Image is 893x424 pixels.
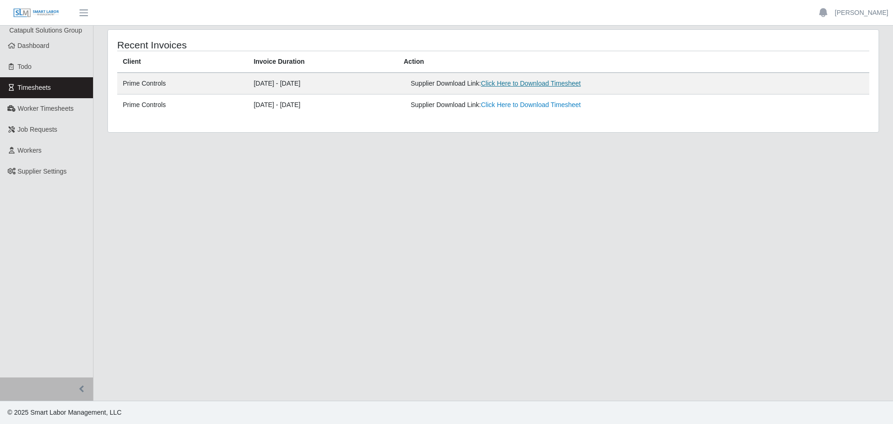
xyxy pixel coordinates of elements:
th: Invoice Duration [248,51,398,73]
td: Prime Controls [117,73,248,94]
span: Timesheets [18,84,51,91]
a: [PERSON_NAME] [835,8,888,18]
a: Click Here to Download Timesheet [481,101,581,108]
span: © 2025 Smart Labor Management, LLC [7,409,121,416]
span: Workers [18,147,42,154]
td: [DATE] - [DATE] [248,73,398,94]
img: SLM Logo [13,8,60,18]
span: Worker Timesheets [18,105,73,112]
div: Supplier Download Link: [411,79,703,88]
span: Catapult Solutions Group [9,27,82,34]
a: Click Here to Download Timesheet [481,80,581,87]
h4: Recent Invoices [117,39,422,51]
td: [DATE] - [DATE] [248,94,398,116]
div: Supplier Download Link: [411,100,703,110]
span: Dashboard [18,42,50,49]
td: Prime Controls [117,94,248,116]
span: Supplier Settings [18,168,67,175]
th: Client [117,51,248,73]
span: Job Requests [18,126,58,133]
th: Action [398,51,869,73]
span: Todo [18,63,32,70]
